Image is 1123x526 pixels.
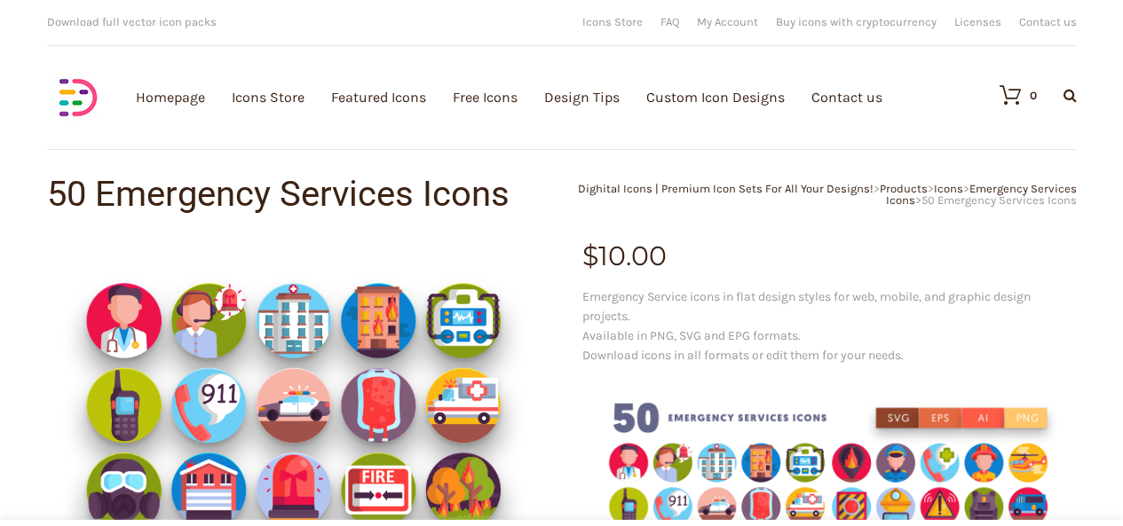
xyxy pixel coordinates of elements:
[934,182,963,195] a: Icons
[921,193,1077,207] span: 50 Emergency Services Icons
[776,16,937,27] a: Buy icons with cryptocurrency
[660,16,679,27] a: FAQ
[578,182,874,195] a: Dighital Icons | Premium Icon Sets For All Your Designs!
[47,15,217,28] span: Download full vector icon packs
[582,239,667,272] bdi: 10.00
[1030,90,1037,101] div: 0
[582,239,598,272] span: $
[562,183,1077,206] div: > > > >
[886,182,1077,207] a: Emergency Services Icons
[954,16,1001,27] a: Licenses
[582,16,643,27] a: Icons Store
[880,182,928,195] a: Products
[47,177,562,212] h1: 50 Emergency Services Icons
[1019,16,1077,27] a: Contact us
[982,84,1037,106] a: 0
[697,16,758,27] a: My Account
